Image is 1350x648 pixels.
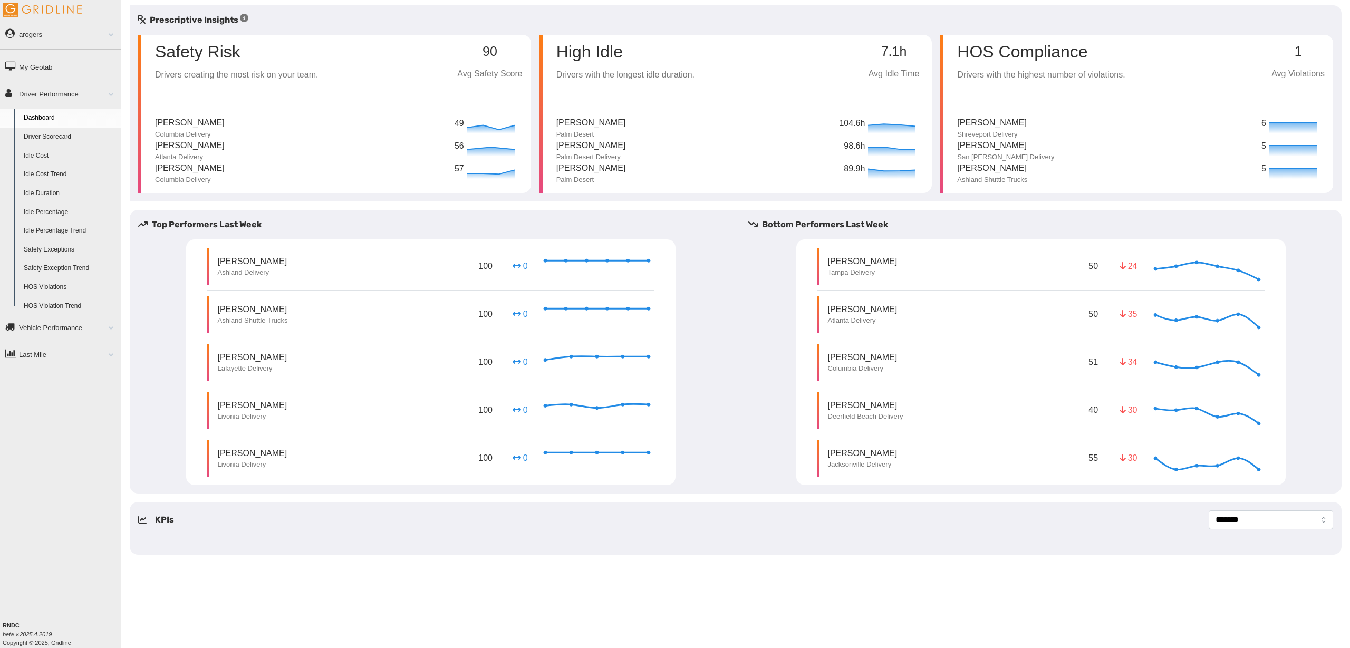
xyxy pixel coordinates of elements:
[1086,450,1100,466] p: 55
[457,67,522,81] p: Avg Safety Score
[457,44,522,59] p: 90
[828,303,898,315] p: [PERSON_NAME]
[1086,354,1100,370] p: 51
[476,306,495,322] p: 100
[556,43,695,60] p: High Idle
[476,354,495,370] p: 100
[512,452,528,464] p: 0
[957,162,1027,175] p: [PERSON_NAME]
[476,450,495,466] p: 100
[19,203,121,222] a: Idle Percentage
[864,67,924,81] p: Avg Idle Time
[19,297,121,316] a: HOS Violation Trend
[155,152,225,162] p: Atlanta Delivery
[1271,67,1325,81] p: Avg Violations
[138,218,731,231] h5: Top Performers Last Week
[218,399,287,411] p: [PERSON_NAME]
[455,140,465,153] p: 56
[512,260,528,272] p: 0
[828,255,898,267] p: [PERSON_NAME]
[844,140,865,153] p: 98.6h
[3,621,121,647] div: Copyright © 2025, Gridline
[556,130,626,139] p: Palm Desert
[828,351,898,363] p: [PERSON_NAME]
[218,412,287,421] p: Livonia Delivery
[957,130,1027,139] p: Shreveport Delivery
[19,221,121,240] a: Idle Percentage Trend
[155,69,318,82] p: Drivers creating the most risk on your team.
[1271,44,1325,59] p: 1
[155,514,174,526] h5: KPIs
[1120,452,1136,464] p: 30
[839,117,865,130] p: 104.6h
[1261,117,1267,130] p: 6
[1086,306,1100,322] p: 50
[828,268,898,277] p: Tampa Delivery
[556,69,695,82] p: Drivers with the longest idle duration.
[155,43,240,60] p: Safety Risk
[828,412,903,421] p: Deerfield Beach Delivery
[957,139,1054,152] p: [PERSON_NAME]
[556,175,626,185] p: Palm Desert
[19,240,121,259] a: Safety Exceptions
[828,316,898,325] p: Atlanta Delivery
[19,128,121,147] a: Driver Scorecard
[1120,308,1136,320] p: 35
[512,356,528,368] p: 0
[218,303,288,315] p: [PERSON_NAME]
[155,175,225,185] p: Columbia Delivery
[1086,258,1100,274] p: 50
[957,152,1054,162] p: San [PERSON_NAME] Delivery
[3,622,20,628] b: RNDC
[512,404,528,416] p: 0
[218,460,287,469] p: Livonia Delivery
[455,162,465,176] p: 57
[218,447,287,459] p: [PERSON_NAME]
[218,268,287,277] p: Ashland Delivery
[556,162,626,175] p: [PERSON_NAME]
[155,117,225,130] p: [PERSON_NAME]
[476,402,495,418] p: 100
[19,278,121,297] a: HOS Violations
[218,351,287,363] p: [PERSON_NAME]
[828,447,898,459] p: [PERSON_NAME]
[155,130,225,139] p: Columbia Delivery
[218,255,287,267] p: [PERSON_NAME]
[957,175,1027,185] p: Ashland Shuttle Trucks
[1261,140,1267,153] p: 5
[844,162,865,176] p: 89.9h
[748,218,1342,231] h5: Bottom Performers Last Week
[19,165,121,184] a: Idle Cost Trend
[476,258,495,274] p: 100
[1120,260,1136,272] p: 24
[828,364,898,373] p: Columbia Delivery
[957,69,1125,82] p: Drivers with the highest number of violations.
[828,460,898,469] p: Jacksonville Delivery
[155,139,225,152] p: [PERSON_NAME]
[3,3,82,17] img: Gridline
[1120,356,1136,368] p: 34
[1261,162,1267,176] p: 5
[138,14,248,26] h5: Prescriptive Insights
[155,162,225,175] p: [PERSON_NAME]
[1086,402,1100,418] p: 40
[19,147,121,166] a: Idle Cost
[957,117,1027,130] p: [PERSON_NAME]
[512,308,528,320] p: 0
[3,631,52,637] i: beta v.2025.4.2019
[957,43,1125,60] p: HOS Compliance
[218,364,287,373] p: Lafayette Delivery
[828,399,903,411] p: [PERSON_NAME]
[1120,404,1136,416] p: 30
[556,139,626,152] p: [PERSON_NAME]
[19,259,121,278] a: Safety Exception Trend
[19,109,121,128] a: Dashboard
[864,44,924,59] p: 7.1h
[556,117,626,130] p: [PERSON_NAME]
[218,316,288,325] p: Ashland Shuttle Trucks
[19,184,121,203] a: Idle Duration
[556,152,626,162] p: Palm Desert Delivery
[455,117,465,130] p: 49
